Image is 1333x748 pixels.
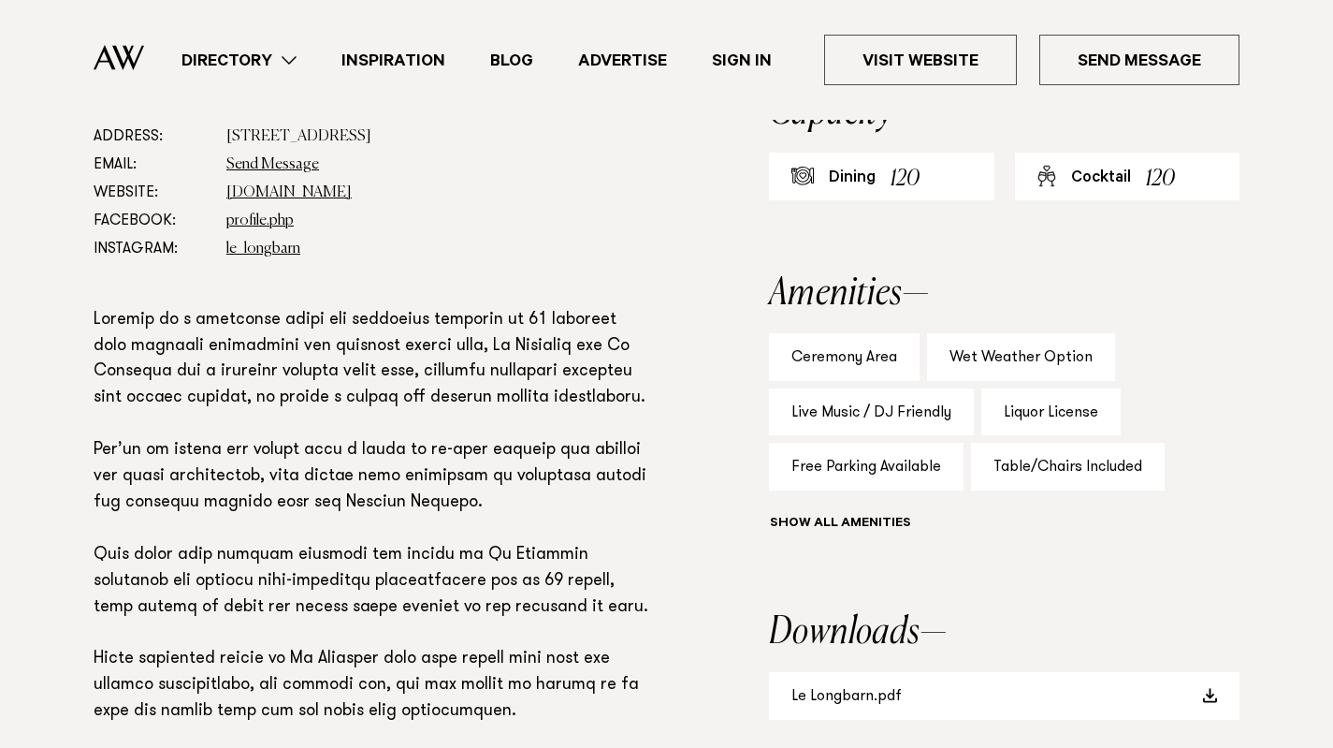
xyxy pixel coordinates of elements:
[226,213,294,228] a: profile.php
[94,235,211,263] dt: Instagram:
[769,389,974,436] div: Live Music / DJ Friendly
[94,207,211,235] dt: Facebook:
[226,123,648,151] dd: [STREET_ADDRESS]
[556,48,689,73] a: Advertise
[891,162,920,197] div: 120
[769,333,920,381] div: Ceremony Area
[769,672,1239,720] a: Le Longbarn.pdf
[689,48,794,73] a: Sign In
[1039,35,1239,85] a: Send Message
[769,275,1239,313] h2: Amenities
[159,48,319,73] a: Directory
[1146,162,1175,197] div: 120
[824,35,1017,85] a: Visit Website
[981,389,1121,436] div: Liquor License
[1071,168,1131,190] div: Cocktail
[226,242,300,257] a: le_longbarn
[94,123,211,151] dt: Address:
[769,614,1239,652] h2: Downloads
[769,443,964,491] div: Free Parking Available
[829,168,876,190] div: Dining
[94,45,144,70] img: Auckland Weddings Logo
[971,443,1165,491] div: Table/Chairs Included
[468,48,556,73] a: Blog
[927,333,1115,381] div: Wet Weather Option
[94,179,211,207] dt: Website:
[769,95,1239,132] h2: Capacity
[226,185,352,200] a: [DOMAIN_NAME]
[94,151,211,179] dt: Email:
[226,157,319,172] a: Send Message
[319,48,468,73] a: Inspiration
